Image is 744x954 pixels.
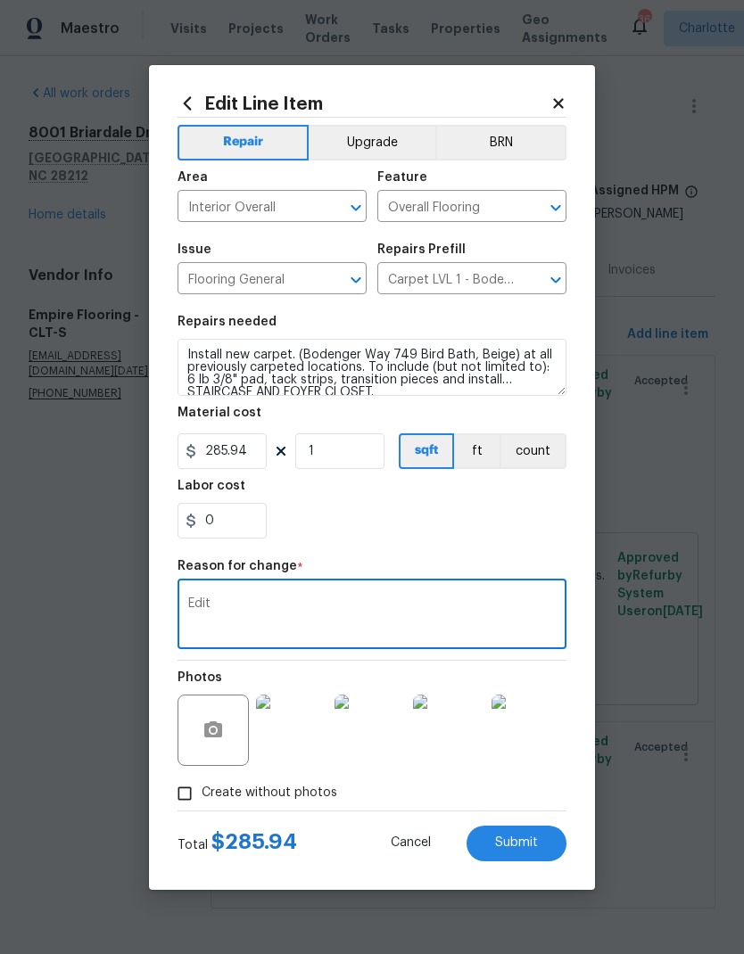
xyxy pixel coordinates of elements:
button: sqft [399,433,454,469]
h5: Labor cost [178,480,245,492]
h2: Edit Line Item [178,94,550,113]
button: Open [343,267,368,292]
h5: Material cost [178,407,261,419]
button: Open [543,267,568,292]
h5: Feature [377,171,427,184]
h5: Issue [178,243,211,256]
h5: Repairs needed [178,316,277,328]
span: Cancel [391,836,431,850]
h5: Repairs Prefill [377,243,466,256]
span: $ 285.94 [211,831,297,852]
div: Total [178,833,297,854]
h5: Area [178,171,208,184]
span: Create without photos [202,784,337,802]
textarea: Edit [188,597,556,635]
button: Open [343,195,368,220]
button: Upgrade [309,125,436,160]
button: ft [454,433,500,469]
h5: Reason for change [178,560,297,572]
button: Open [543,195,568,220]
textarea: Install new carpet. (Bodenger Way 749 Bird Bath, Beige) at all previously carpeted locations. To ... [178,339,566,396]
button: BRN [435,125,566,160]
button: Cancel [362,826,459,861]
button: Submit [467,826,566,861]
h5: Photos [178,671,222,684]
span: Submit [495,836,538,850]
button: Repair [178,125,309,160]
button: count [500,433,566,469]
